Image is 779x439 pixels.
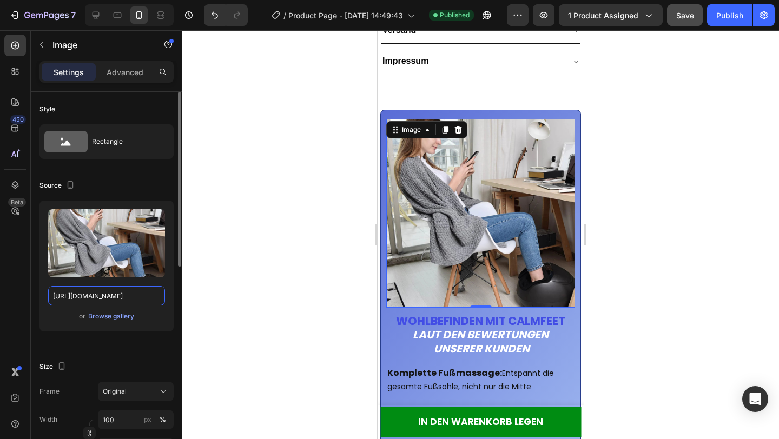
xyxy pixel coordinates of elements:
[288,10,403,21] span: Product Page - [DATE] 14:49:43
[88,311,135,322] button: Browse gallery
[156,413,169,426] button: px
[8,198,26,207] div: Beta
[71,9,76,22] p: 7
[88,311,134,321] div: Browse gallery
[52,38,144,51] p: Image
[39,415,57,424] label: Width
[742,386,768,412] div: Open Intercom Messenger
[204,4,248,26] div: Undo/Redo
[98,410,174,429] input: px%
[79,310,85,323] span: or
[107,66,143,78] p: Advanced
[707,4,752,26] button: Publish
[54,66,84,78] p: Settings
[440,10,470,20] span: Published
[716,10,743,21] div: Publish
[676,11,694,20] span: Save
[48,286,165,305] input: https://example.com/image.jpg
[39,104,55,114] div: Style
[141,413,154,426] button: %
[568,10,638,21] span: 1 product assigned
[103,387,127,396] span: Original
[39,178,77,193] div: Source
[160,415,166,424] div: %
[92,129,158,154] div: Rectangle
[10,115,26,124] div: 450
[144,415,151,424] div: px
[559,4,663,26] button: 1 product assigned
[39,360,68,374] div: Size
[48,209,165,277] img: preview-image
[98,382,174,401] button: Original
[667,4,703,26] button: Save
[283,10,286,21] span: /
[4,4,81,26] button: 7
[39,387,60,396] label: Frame
[378,30,584,439] iframe: Design area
